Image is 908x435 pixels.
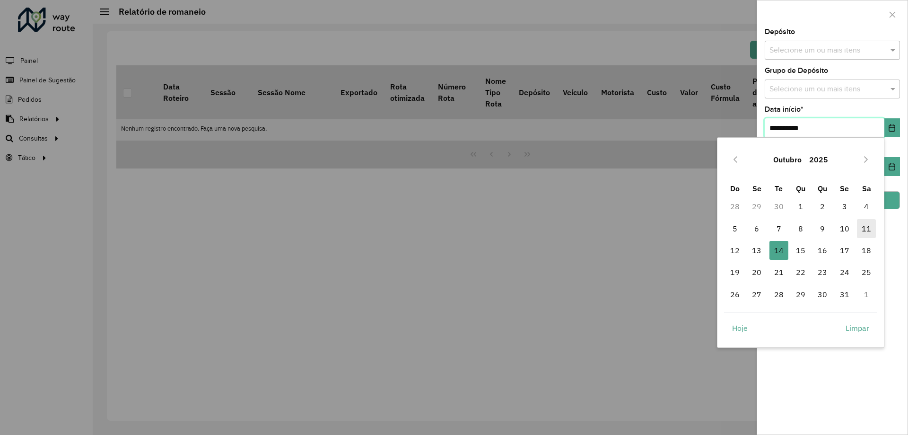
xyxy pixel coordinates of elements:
td: 28 [768,284,789,305]
td: 16 [812,240,833,261]
td: 24 [834,261,856,283]
td: 19 [724,261,746,283]
span: 13 [747,241,766,260]
td: 17 [834,240,856,261]
span: Hoje [732,322,748,334]
button: Limpar [838,319,877,337]
span: 23 [813,263,832,282]
td: 11 [856,218,877,240]
span: 12 [725,241,744,260]
span: 24 [835,263,854,282]
span: 5 [725,219,744,238]
td: 3 [834,195,856,217]
span: 9 [813,219,832,238]
td: 8 [790,218,812,240]
span: Limpar [846,322,869,334]
span: Se [840,184,849,193]
td: 25 [856,261,877,283]
label: Grupo de Depósito [765,65,828,76]
td: 21 [768,261,789,283]
div: Choose Date [717,137,884,347]
span: Qu [796,184,805,193]
button: Hoje [724,319,756,337]
span: 7 [769,219,788,238]
td: 9 [812,218,833,240]
button: Choose Month [769,148,805,171]
td: 5 [724,218,746,240]
span: 10 [835,219,854,238]
td: 28 [724,195,746,217]
button: Choose Year [805,148,832,171]
span: 8 [791,219,810,238]
td: 26 [724,284,746,305]
span: 30 [813,285,832,304]
span: 31 [835,285,854,304]
span: 19 [725,263,744,282]
span: 22 [791,263,810,282]
button: Choose Date [884,118,900,137]
button: Choose Date [884,157,900,176]
td: 29 [746,195,768,217]
td: 29 [790,284,812,305]
span: 3 [835,197,854,216]
td: 7 [768,218,789,240]
td: 2 [812,195,833,217]
td: 1 [790,195,812,217]
td: 30 [768,195,789,217]
span: Sa [862,184,871,193]
span: 18 [857,241,876,260]
td: 1 [856,284,877,305]
td: 6 [746,218,768,240]
span: 11 [857,219,876,238]
td: 22 [790,261,812,283]
span: 27 [747,285,766,304]
span: 16 [813,241,832,260]
span: Te [775,184,783,193]
span: 6 [747,219,766,238]
td: 23 [812,261,833,283]
span: 21 [769,263,788,282]
button: Next Month [858,152,873,167]
td: 13 [746,240,768,261]
span: Se [752,184,761,193]
button: Previous Month [728,152,743,167]
td: 14 [768,240,789,261]
td: 18 [856,240,877,261]
td: 20 [746,261,768,283]
span: 1 [791,197,810,216]
td: 12 [724,240,746,261]
span: Do [730,184,740,193]
td: 27 [746,284,768,305]
span: 2 [813,197,832,216]
span: 26 [725,285,744,304]
td: 10 [834,218,856,240]
span: 25 [857,263,876,282]
span: 29 [791,285,810,304]
span: 4 [857,197,876,216]
label: Depósito [765,26,795,37]
span: 28 [769,285,788,304]
td: 4 [856,195,877,217]
td: 31 [834,284,856,305]
span: 14 [769,241,788,260]
td: 30 [812,284,833,305]
span: 17 [835,241,854,260]
label: Data início [765,104,803,115]
span: 20 [747,263,766,282]
span: Qu [818,184,827,193]
span: 15 [791,241,810,260]
td: 15 [790,240,812,261]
